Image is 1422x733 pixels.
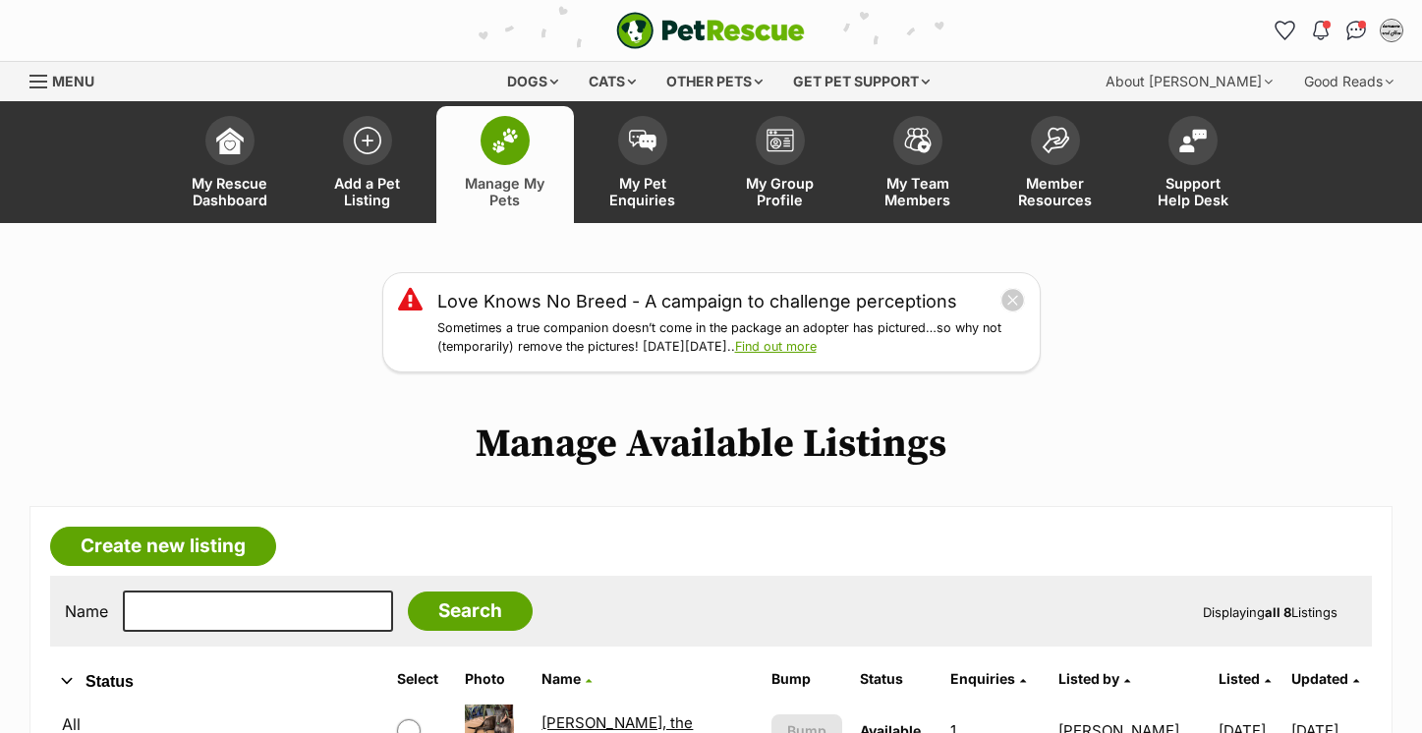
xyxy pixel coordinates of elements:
a: Listed [1219,670,1271,687]
div: Cats [575,62,650,101]
span: translation missing: en.admin.listings.index.attributes.enquiries [950,670,1015,687]
span: Manage My Pets [461,175,549,208]
a: Name [541,670,592,687]
span: Listed [1219,670,1260,687]
th: Photo [457,663,532,695]
span: My Rescue Dashboard [186,175,274,208]
img: logo-e224e6f780fb5917bec1dbf3a21bbac754714ae5b6737aabdf751b685950b380.svg [616,12,805,49]
img: Jasmin profile pic [1382,21,1401,40]
div: Other pets [653,62,776,101]
button: close [1000,288,1025,312]
a: Love Knows No Breed - A campaign to challenge perceptions [437,288,957,314]
a: My Team Members [849,106,987,223]
span: My Team Members [874,175,962,208]
a: Support Help Desk [1124,106,1262,223]
span: Member Resources [1011,175,1100,208]
div: About [PERSON_NAME] [1092,62,1286,101]
a: Favourites [1270,15,1301,46]
img: pet-enquiries-icon-7e3ad2cf08bfb03b45e93fb7055b45f3efa6380592205ae92323e6603595dc1f.svg [629,130,656,151]
div: Good Reads [1290,62,1407,101]
span: Displaying Listings [1203,604,1337,620]
a: Find out more [735,339,817,354]
a: Enquiries [950,670,1026,687]
img: group-profile-icon-3fa3cf56718a62981997c0bc7e787c4b2cf8bcc04b72c1350f741eb67cf2f40e.svg [767,129,794,152]
th: Select [389,663,455,695]
a: Conversations [1340,15,1372,46]
a: My Group Profile [711,106,849,223]
div: Get pet support [779,62,943,101]
span: My Group Profile [736,175,825,208]
button: Status [50,669,368,695]
img: manage-my-pets-icon-02211641906a0b7f246fdf0571729dbe1e7629f14944591b6c1af311fb30b64b.svg [491,128,519,153]
p: Sometimes a true companion doesn’t come in the package an adopter has pictured…so why not (tempor... [437,319,1025,357]
strong: all 8 [1265,604,1291,620]
a: My Rescue Dashboard [161,106,299,223]
button: My account [1376,15,1407,46]
button: Notifications [1305,15,1337,46]
img: help-desk-icon-fdf02630f3aa405de69fd3d07c3f3aa587a6932b1a1747fa1d2bba05be0121f9.svg [1179,129,1207,152]
ul: Account quick links [1270,15,1407,46]
img: dashboard-icon-eb2f2d2d3e046f16d808141f083e7271f6b2e854fb5c12c21221c1fb7104beca.svg [216,127,244,154]
img: chat-41dd97257d64d25036548639549fe6c8038ab92f7586957e7f3b1b290dea8141.svg [1346,21,1367,40]
img: add-pet-listing-icon-0afa8454b4691262ce3f59096e99ab1cd57d4a30225e0717b998d2c9b9846f56.svg [354,127,381,154]
span: Updated [1291,670,1348,687]
input: Search [408,592,533,631]
th: Status [852,663,940,695]
a: Manage My Pets [436,106,574,223]
span: Support Help Desk [1149,175,1237,208]
img: team-members-icon-5396bd8760b3fe7c0b43da4ab00e1e3bb1a5d9ba89233759b79545d2d3fc5d0d.svg [904,128,932,153]
a: My Pet Enquiries [574,106,711,223]
a: PetRescue [616,12,805,49]
a: Add a Pet Listing [299,106,436,223]
span: My Pet Enquiries [598,175,687,208]
a: Menu [29,62,108,97]
th: Bump [764,663,850,695]
a: Updated [1291,670,1359,687]
span: Listed by [1058,670,1119,687]
a: Create new listing [50,527,276,566]
a: Listed by [1058,670,1130,687]
div: Dogs [493,62,572,101]
img: member-resources-icon-8e73f808a243e03378d46382f2149f9095a855e16c252ad45f914b54edf8863c.svg [1042,127,1069,153]
span: Menu [52,73,94,89]
span: Name [541,670,581,687]
label: Name [65,602,108,620]
span: Add a Pet Listing [323,175,412,208]
a: Member Resources [987,106,1124,223]
img: notifications-46538b983faf8c2785f20acdc204bb7945ddae34d4c08c2a6579f10ce5e182be.svg [1313,21,1329,40]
